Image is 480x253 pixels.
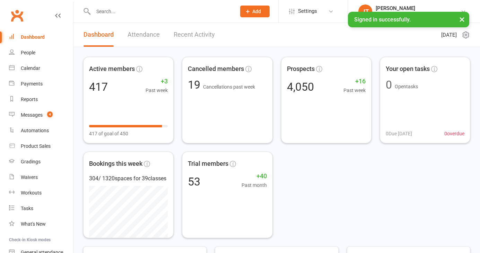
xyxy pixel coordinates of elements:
span: Cancellations past week [203,84,255,90]
span: +16 [343,76,366,87]
a: Dashboard [84,23,114,47]
div: Waivers [21,174,38,180]
div: Dashboard [21,34,45,40]
div: 4,050 [287,81,314,92]
span: Cancelled members [188,64,244,74]
span: Open tasks [395,84,418,89]
div: Tasks [21,206,33,211]
a: Tasks [9,201,73,216]
span: Past week [343,87,366,94]
span: Signed in successfully. [354,16,411,23]
div: 53 [188,176,200,187]
a: Gradings [9,154,73,170]
div: People [21,50,35,55]
span: Past month [242,181,267,189]
div: Product Sales [21,143,51,149]
a: Workouts [9,185,73,201]
div: Workouts [21,190,42,196]
div: 417 [89,81,108,92]
a: Attendance [128,23,160,47]
span: Prospects [287,64,315,74]
span: Active members [89,64,135,74]
a: Reports [9,92,73,107]
a: Clubworx [8,7,26,24]
a: Calendar [9,61,73,76]
span: [DATE] [441,31,457,39]
div: Payments [21,81,43,87]
span: Trial members [188,159,228,169]
div: Calendar [21,65,40,71]
span: +40 [242,171,267,181]
div: 304 / 1320 spaces for 39 classes [89,174,168,183]
div: Messages [21,112,43,118]
button: Add [240,6,270,17]
div: [PERSON_NAME] [376,5,461,11]
span: 19 [188,78,203,91]
span: 4 [47,111,53,117]
span: 0 Due [DATE] [386,130,412,137]
a: What's New [9,216,73,232]
span: 417 of goal of 450 [89,130,128,137]
div: Reports [21,97,38,102]
span: Add [252,9,261,14]
input: Search... [91,7,231,16]
div: Automations [21,128,49,133]
span: +3 [146,76,168,87]
span: 0 overdue [444,130,464,137]
a: Product Sales [9,138,73,154]
a: Waivers [9,170,73,185]
span: Your open tasks [386,64,430,74]
span: Past week [146,87,168,94]
div: Urban Muaythai - [GEOGRAPHIC_DATA] [376,11,461,18]
div: JT [358,4,372,18]
a: Recent Activity [174,23,215,47]
div: 0 [386,79,392,90]
a: Messages 4 [9,107,73,123]
a: Automations [9,123,73,138]
div: What's New [21,221,46,227]
span: Settings [298,3,317,19]
span: Bookings this week [89,159,142,169]
a: Payments [9,76,73,92]
a: People [9,45,73,61]
button: × [456,12,468,27]
a: Dashboard [9,29,73,45]
div: Gradings [21,159,41,164]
